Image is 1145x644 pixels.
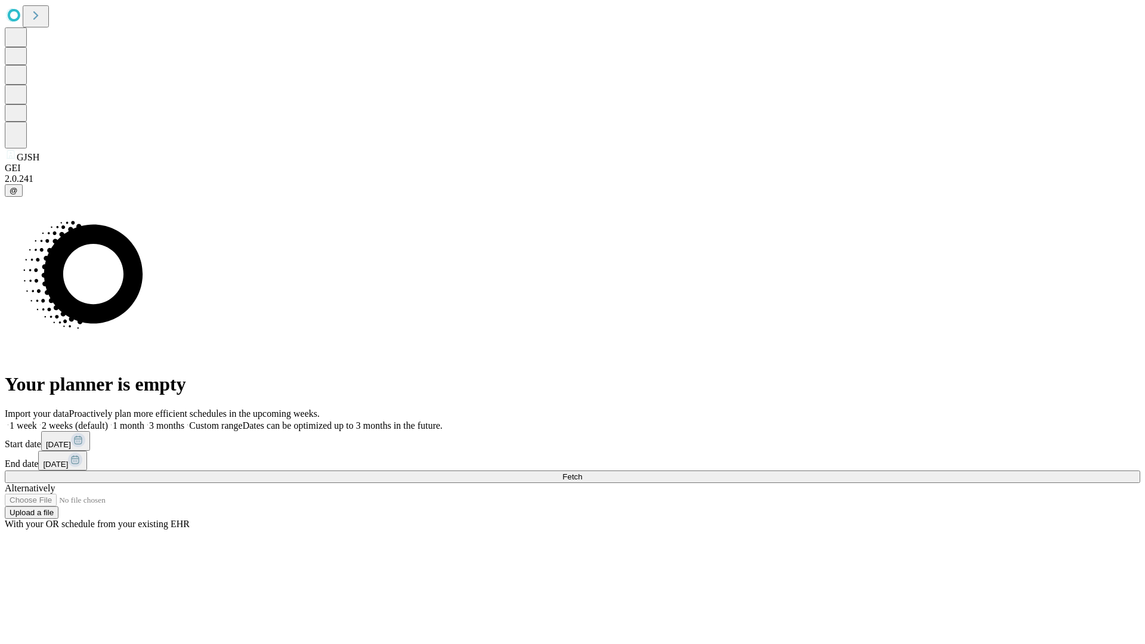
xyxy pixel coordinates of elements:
div: End date [5,451,1140,470]
div: GEI [5,163,1140,174]
div: Start date [5,431,1140,451]
button: @ [5,184,23,197]
span: Import your data [5,408,69,419]
span: Dates can be optimized up to 3 months in the future. [243,420,442,431]
span: @ [10,186,18,195]
span: 1 week [10,420,37,431]
span: GJSH [17,152,39,162]
span: 1 month [113,420,144,431]
button: [DATE] [38,451,87,470]
span: Proactively plan more efficient schedules in the upcoming weeks. [69,408,320,419]
div: 2.0.241 [5,174,1140,184]
span: 2 weeks (default) [42,420,108,431]
span: Alternatively [5,483,55,493]
button: Fetch [5,470,1140,483]
span: Custom range [189,420,242,431]
h1: Your planner is empty [5,373,1140,395]
span: [DATE] [43,460,68,469]
button: Upload a file [5,506,58,519]
span: Fetch [562,472,582,481]
button: [DATE] [41,431,90,451]
span: [DATE] [46,440,71,449]
span: 3 months [149,420,184,431]
span: With your OR schedule from your existing EHR [5,519,190,529]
